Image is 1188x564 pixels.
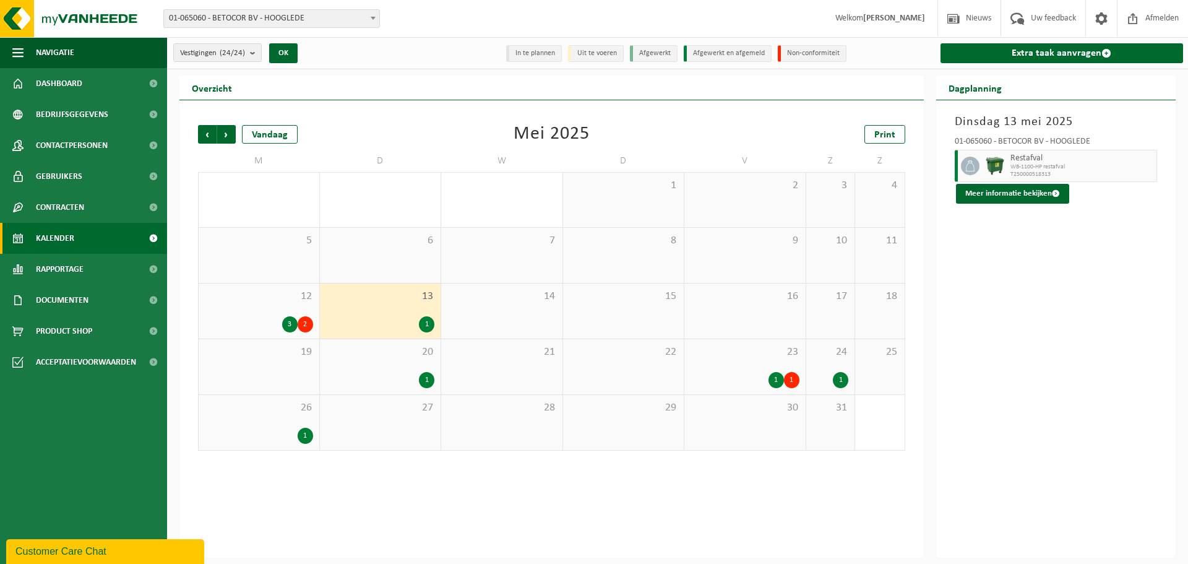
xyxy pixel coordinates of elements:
span: Gebruikers [36,161,82,192]
img: WB-1100-HPE-GN-01 [986,157,1004,175]
span: 2 [691,179,799,193]
strong: [PERSON_NAME] [863,14,925,23]
span: 29 [569,401,678,415]
count: (24/24) [220,49,245,57]
span: 9 [691,234,799,248]
h3: Dinsdag 13 mei 2025 [955,113,1158,131]
span: 01-065060 - BETOCOR BV - HOOGLEDE [164,10,379,27]
div: 1 [768,372,784,388]
span: 16 [691,290,799,303]
span: T250000518313 [1010,171,1154,178]
div: Mei 2025 [514,125,590,144]
span: Vestigingen [180,44,245,63]
td: M [198,150,320,172]
span: Rapportage [36,254,84,285]
span: 21 [447,345,556,359]
span: Volgende [217,125,236,144]
div: 01-065060 - BETOCOR BV - HOOGLEDE [955,137,1158,150]
span: Print [874,130,895,140]
span: 11 [861,234,898,248]
a: Extra taak aanvragen [940,43,1184,63]
span: 26 [205,401,313,415]
a: Print [864,125,905,144]
span: 19 [205,345,313,359]
div: 1 [298,428,313,444]
div: 2 [298,316,313,332]
span: Product Shop [36,316,92,347]
td: Z [855,150,905,172]
span: Contactpersonen [36,130,108,161]
span: 31 [812,401,849,415]
span: Acceptatievoorwaarden [36,347,136,378]
div: 1 [419,372,434,388]
td: D [563,150,685,172]
span: Kalender [36,223,74,254]
span: 28 [447,401,556,415]
span: 25 [861,345,898,359]
h2: Dagplanning [936,76,1014,100]
span: Dashboard [36,68,82,99]
button: Meer informatie bekijken [956,184,1069,204]
li: In te plannen [506,45,562,62]
span: 18 [861,290,898,303]
span: 17 [812,290,849,303]
td: V [684,150,806,172]
span: 13 [326,290,435,303]
span: 23 [691,345,799,359]
button: Vestigingen(24/24) [173,43,262,62]
td: D [320,150,442,172]
li: Non-conformiteit [778,45,846,62]
div: 1 [784,372,799,388]
span: 6 [326,234,435,248]
button: OK [269,43,298,63]
span: 12 [205,290,313,303]
span: 20 [326,345,435,359]
span: 15 [569,290,678,303]
span: WB-1100-HP restafval [1010,163,1154,171]
span: 1 [569,179,678,193]
span: 22 [569,345,678,359]
div: Vandaag [242,125,298,144]
span: 27 [326,401,435,415]
span: Bedrijfsgegevens [36,99,108,130]
span: 4 [861,179,898,193]
span: 24 [812,345,849,359]
iframe: chat widget [6,537,207,564]
h2: Overzicht [179,76,244,100]
span: Navigatie [36,37,74,68]
span: 3 [812,179,849,193]
span: 14 [447,290,556,303]
span: Contracten [36,192,84,223]
td: W [441,150,563,172]
div: 1 [419,316,434,332]
span: 10 [812,234,849,248]
li: Afgewerkt [630,45,678,62]
span: 30 [691,401,799,415]
span: 8 [569,234,678,248]
span: 7 [447,234,556,248]
div: 1 [833,372,848,388]
span: 01-065060 - BETOCOR BV - HOOGLEDE [163,9,380,28]
li: Afgewerkt en afgemeld [684,45,772,62]
li: Uit te voeren [568,45,624,62]
span: Documenten [36,285,88,316]
div: 3 [282,316,298,332]
span: Restafval [1010,154,1154,163]
td: Z [806,150,856,172]
span: Vorige [198,125,217,144]
span: 5 [205,234,313,248]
